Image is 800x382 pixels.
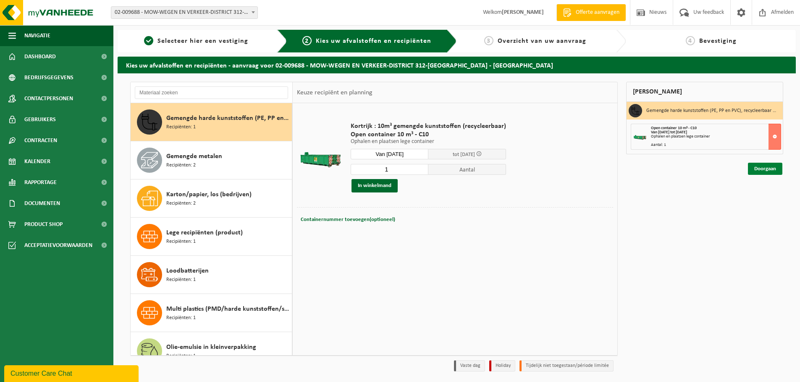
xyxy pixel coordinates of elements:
[574,8,622,17] span: Offerte aanvragen
[24,235,92,256] span: Acceptatievoorwaarden
[131,141,292,179] button: Gemengde metalen Recipiënten: 2
[351,139,506,145] p: Ophalen en plaatsen lege container
[626,82,783,102] div: [PERSON_NAME]
[118,57,796,73] h2: Kies uw afvalstoffen en recipiënten - aanvraag voor 02-009688 - MOW-WEGEN EN VERKEER-DISTRICT 312...
[166,123,196,131] span: Recipiënten: 1
[166,238,196,246] span: Recipiënten: 1
[651,135,781,139] div: Ophalen en plaatsen lege container
[351,149,428,159] input: Selecteer datum
[131,218,292,256] button: Lege recipiënten (product) Recipiënten: 1
[502,9,544,16] strong: [PERSON_NAME]
[131,256,292,294] button: Loodbatterijen Recipiënten: 1
[24,25,50,46] span: Navigatie
[24,172,57,193] span: Rapportage
[166,304,290,314] span: Multi plastics (PMD/harde kunststoffen/spanbanden/EPS/folie naturel/folie gemengd)
[453,152,475,157] span: tot [DATE]
[428,164,506,175] span: Aantal
[131,103,292,141] button: Gemengde harde kunststoffen (PE, PP en PVC), recycleerbaar (industrieel) Recipiënten: 1
[166,151,222,161] span: Gemengde metalen
[351,122,506,130] span: Kortrijk : 10m³ gemengde kunststoffen (recycleerbaar)
[651,143,781,147] div: Aantal: 1
[24,151,50,172] span: Kalender
[351,130,506,139] span: Open container 10 m³ - C10
[519,360,614,372] li: Tijdelijk niet toegestaan/période limitée
[498,38,586,44] span: Overzicht van uw aanvraag
[166,342,256,352] span: Olie-emulsie in kleinverpakking
[4,364,140,382] iframe: chat widget
[24,88,73,109] span: Contactpersonen
[646,104,776,117] h3: Gemengde harde kunststoffen (PE, PP en PVC), recycleerbaar (industrieel)
[131,332,292,370] button: Olie-emulsie in kleinverpakking Recipiënten: 1
[166,190,252,200] span: Karton/papier, los (bedrijven)
[24,67,73,88] span: Bedrijfsgegevens
[131,294,292,332] button: Multi plastics (PMD/harde kunststoffen/spanbanden/EPS/folie naturel/folie gemengd) Recipiënten: 1
[748,163,782,175] a: Doorgaan
[556,4,626,21] a: Offerte aanvragen
[166,314,196,322] span: Recipiënten: 1
[122,36,270,46] a: 1Selecteer hier een vestiging
[157,38,248,44] span: Selecteer hier een vestiging
[24,46,56,67] span: Dashboard
[686,36,695,45] span: 4
[111,7,257,18] span: 02-009688 - MOW-WEGEN EN VERKEER-DISTRICT 312-KORTRIJK - KORTRIJK
[351,179,398,192] button: In winkelmand
[166,161,196,169] span: Recipiënten: 2
[484,36,493,45] span: 3
[166,276,196,284] span: Recipiënten: 1
[454,360,485,372] li: Vaste dag
[301,217,395,222] span: Containernummer toevoegen(optioneel)
[111,6,258,19] span: 02-009688 - MOW-WEGEN EN VERKEER-DISTRICT 312-KORTRIJK - KORTRIJK
[166,352,196,360] span: Recipiënten: 1
[131,179,292,218] button: Karton/papier, los (bedrijven) Recipiënten: 2
[24,193,60,214] span: Documenten
[166,228,243,238] span: Lege recipiënten (product)
[293,82,377,103] div: Keuze recipiënt en planning
[300,214,396,226] button: Containernummer toevoegen(optioneel)
[24,214,63,235] span: Product Shop
[651,126,697,130] span: Open container 10 m³ - C10
[166,200,196,208] span: Recipiënten: 2
[651,130,687,135] strong: Van [DATE] tot [DATE]
[24,109,56,130] span: Gebruikers
[699,38,737,44] span: Bevestiging
[144,36,153,45] span: 1
[316,38,431,44] span: Kies uw afvalstoffen en recipiënten
[135,86,288,99] input: Materiaal zoeken
[24,130,57,151] span: Contracten
[166,113,290,123] span: Gemengde harde kunststoffen (PE, PP en PVC), recycleerbaar (industrieel)
[489,360,515,372] li: Holiday
[166,266,209,276] span: Loodbatterijen
[302,36,312,45] span: 2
